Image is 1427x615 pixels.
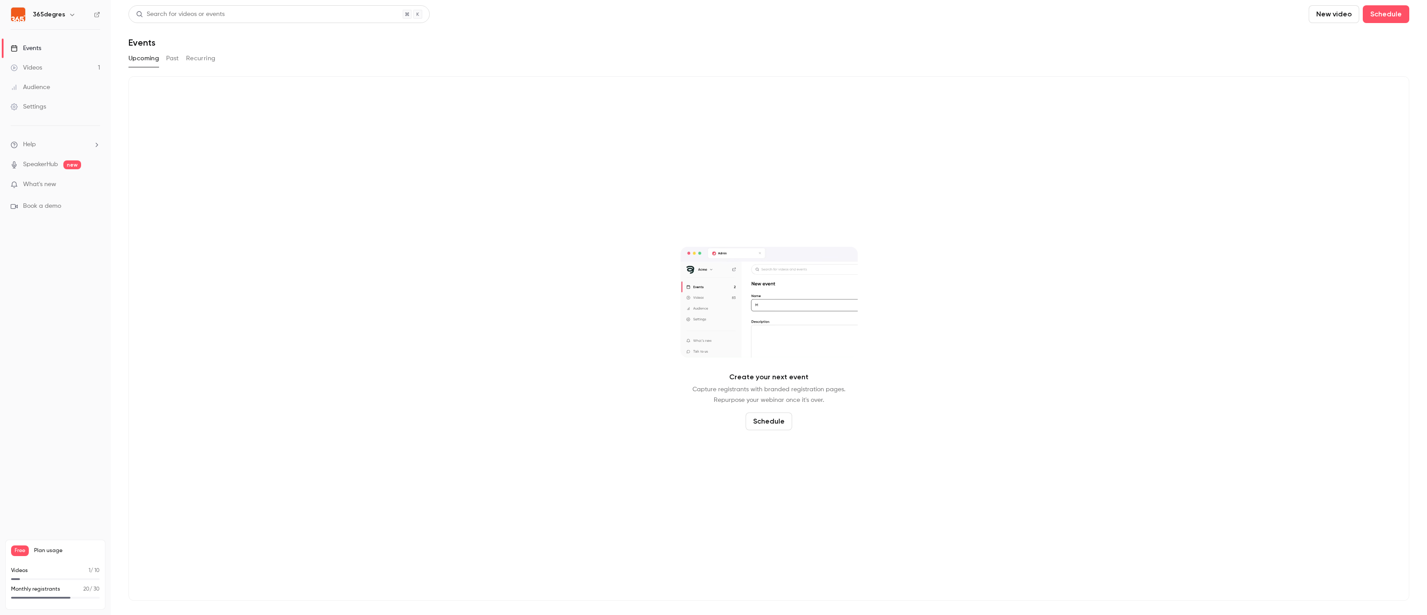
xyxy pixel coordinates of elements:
button: Past [166,51,179,66]
button: Schedule [746,413,792,430]
span: What's new [23,180,56,189]
button: Schedule [1363,5,1409,23]
div: Audience [11,83,50,92]
p: Create your next event [729,372,809,382]
p: Monthly registrants [11,585,60,593]
h6: 365degres [33,10,65,19]
span: Book a demo [23,202,61,211]
img: 365degres [11,8,25,22]
span: new [63,160,81,169]
span: Plan usage [34,547,100,554]
p: Videos [11,567,28,575]
p: Capture registrants with branded registration pages. Repurpose your webinar once it's over. [692,384,845,405]
div: Events [11,44,41,53]
h1: Events [128,37,156,48]
div: Settings [11,102,46,111]
span: 20 [83,587,89,592]
span: 1 [89,568,90,573]
p: / 10 [89,567,100,575]
button: Recurring [186,51,216,66]
span: Free [11,545,29,556]
button: New video [1309,5,1359,23]
span: Help [23,140,36,149]
a: SpeakerHub [23,160,58,169]
button: Upcoming [128,51,159,66]
div: Search for videos or events [136,10,225,19]
div: Videos [11,63,42,72]
li: help-dropdown-opener [11,140,100,149]
p: / 30 [83,585,100,593]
